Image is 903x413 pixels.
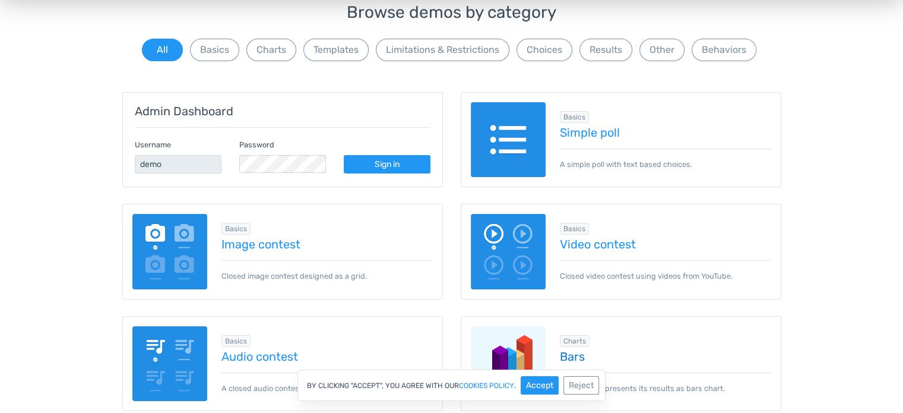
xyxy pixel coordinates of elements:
button: Results [579,39,632,61]
button: Behaviors [692,39,756,61]
img: text-poll.png.webp [471,102,546,178]
button: All [142,39,183,61]
img: audio-poll.png.webp [132,326,208,402]
img: charts-bars.png.webp [471,326,546,402]
button: Limitations & Restrictions [376,39,509,61]
p: Closed image contest designed as a grid. [221,260,433,282]
h3: Browse demos by category [122,4,781,22]
button: Other [639,39,685,61]
img: image-poll.png.webp [132,214,208,289]
a: Video contest [560,238,771,251]
span: Browse all in Basics [221,335,251,347]
p: A simple poll with text based choices. [560,149,771,170]
button: Charts [246,39,296,61]
a: Bars [560,350,771,363]
a: Simple poll [560,126,771,139]
button: Reject [563,376,599,395]
span: Browse all in Basics [560,223,589,235]
div: By clicking "Accept", you agree with our . [297,370,606,401]
label: Password [239,139,274,150]
span: Browse all in Charts [560,335,590,347]
button: Choices [517,39,572,61]
button: Basics [190,39,239,61]
a: Audio contest [221,350,433,363]
p: Closed video contest using videos from YouTube. [560,260,771,282]
button: Templates [303,39,369,61]
img: video-poll.png.webp [471,214,546,289]
span: Browse all in Basics [221,223,251,235]
a: cookies policy [459,382,514,389]
button: Accept [521,376,559,395]
a: Image contest [221,238,433,251]
a: Sign in [344,155,430,174]
label: Username [135,139,171,150]
span: Browse all in Basics [560,111,589,123]
h5: Admin Dashboard [135,105,430,118]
